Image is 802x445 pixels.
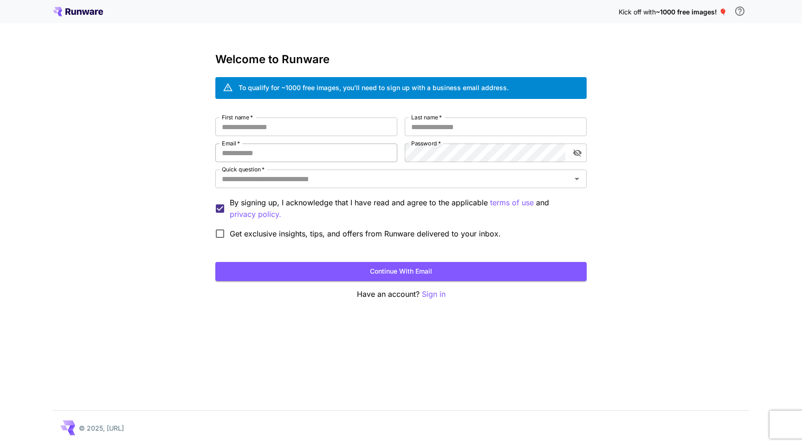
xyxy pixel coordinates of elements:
[230,209,281,220] p: privacy policy.
[215,53,587,66] h3: Welcome to Runware
[215,262,587,281] button: Continue with email
[490,197,534,209] button: By signing up, I acknowledge that I have read and agree to the applicable and privacy policy.
[230,197,579,220] p: By signing up, I acknowledge that I have read and agree to the applicable and
[215,288,587,300] p: Have an account?
[569,144,586,161] button: toggle password visibility
[79,423,124,433] p: © 2025, [URL]
[222,165,265,173] label: Quick question
[656,8,727,16] span: ~1000 free images! 🎈
[411,113,442,121] label: Last name
[222,113,253,121] label: First name
[422,288,446,300] button: Sign in
[570,172,583,185] button: Open
[490,197,534,209] p: terms of use
[619,8,656,16] span: Kick off with
[230,209,281,220] button: By signing up, I acknowledge that I have read and agree to the applicable terms of use and
[411,139,441,147] label: Password
[230,228,501,239] span: Get exclusive insights, tips, and offers from Runware delivered to your inbox.
[222,139,240,147] label: Email
[731,2,749,20] button: In order to qualify for free credit, you need to sign up with a business email address and click ...
[239,83,509,92] div: To qualify for ~1000 free images, you’ll need to sign up with a business email address.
